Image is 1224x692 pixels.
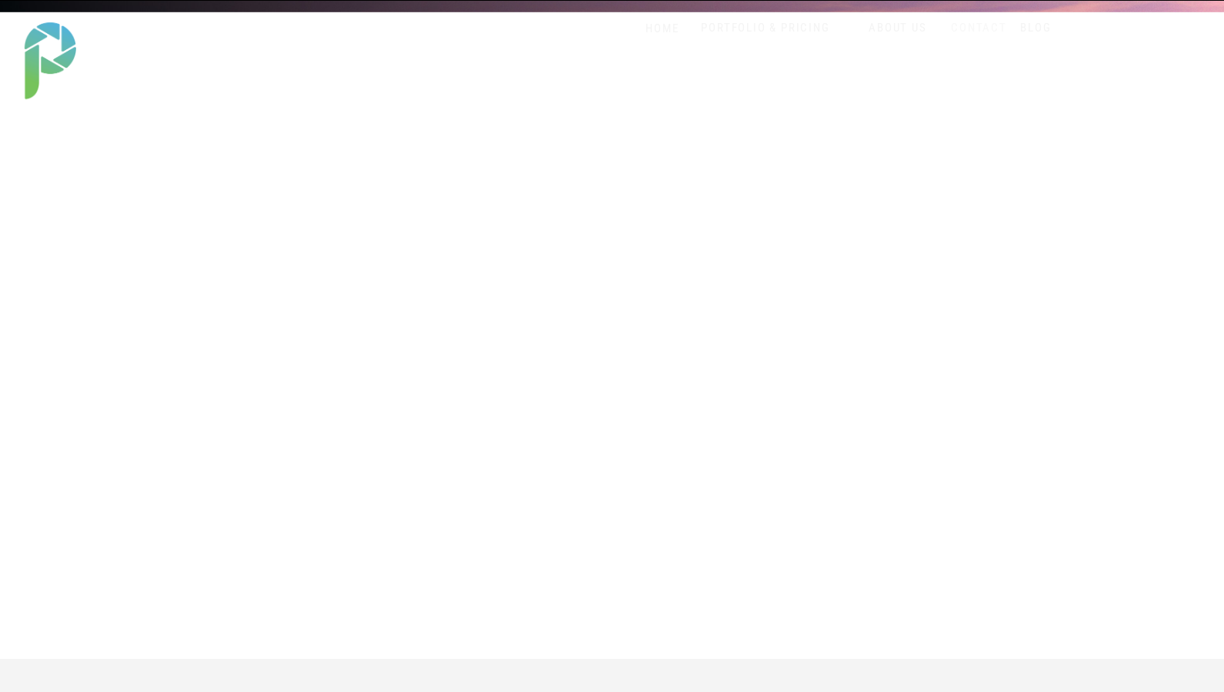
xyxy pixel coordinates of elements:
[245,231,849,464] h1: Sacramento Conference, Meeting and Event Photography + Videography
[630,22,695,36] a: HOME
[1017,21,1056,35] a: BLOG
[695,21,836,35] a: PORTFOLIO & PRICING
[948,21,1011,35] a: CONTACT
[286,497,440,511] a: See pricing
[865,21,931,35] a: ABOUT US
